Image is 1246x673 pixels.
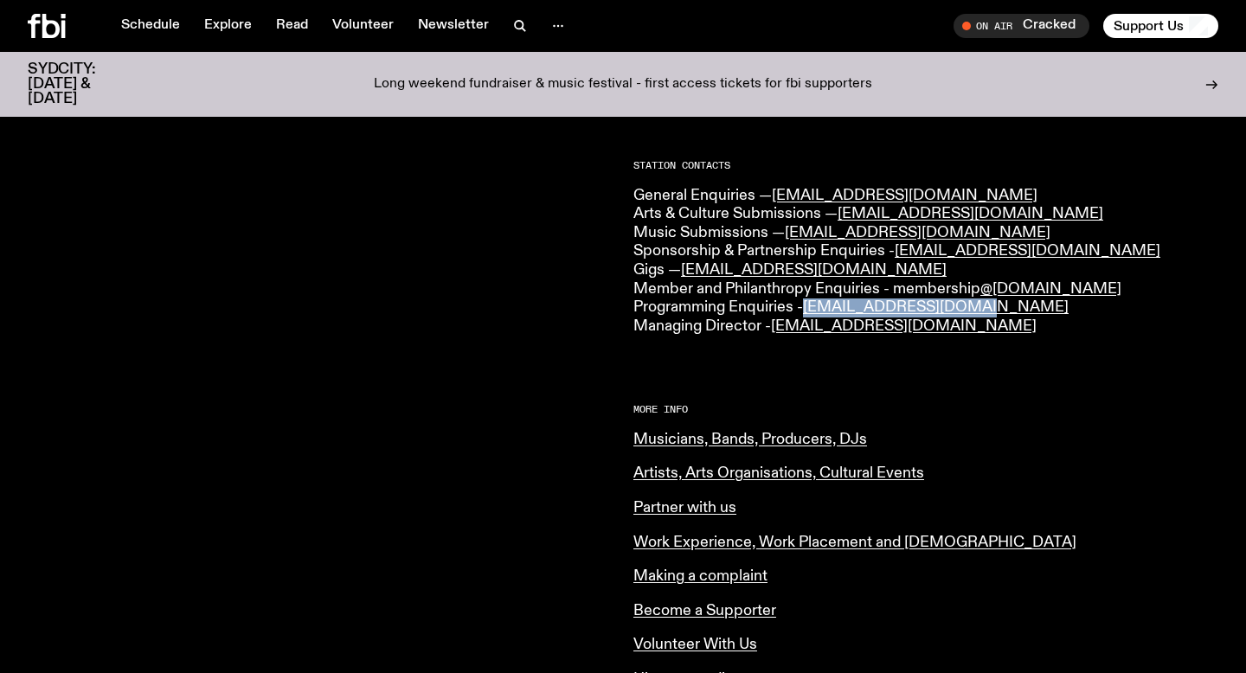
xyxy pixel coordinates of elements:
[633,603,776,619] a: Become a Supporter
[1103,14,1218,38] button: Support Us
[803,299,1069,315] a: [EMAIL_ADDRESS][DOMAIN_NAME]
[633,637,757,652] a: Volunteer With Us
[322,14,404,38] a: Volunteer
[633,568,768,584] a: Making a complaint
[28,62,138,106] h3: SYDCITY: [DATE] & [DATE]
[633,161,1218,170] h2: Station Contacts
[771,318,1037,334] a: [EMAIL_ADDRESS][DOMAIN_NAME]
[838,206,1103,221] a: [EMAIL_ADDRESS][DOMAIN_NAME]
[266,14,318,38] a: Read
[111,14,190,38] a: Schedule
[633,432,867,447] a: Musicians, Bands, Producers, DJs
[895,243,1160,259] a: [EMAIL_ADDRESS][DOMAIN_NAME]
[374,77,872,93] p: Long weekend fundraiser & music festival - first access tickets for fbi supporters
[633,465,924,481] a: Artists, Arts Organisations, Cultural Events
[681,262,947,278] a: [EMAIL_ADDRESS][DOMAIN_NAME]
[633,405,1218,414] h2: More Info
[633,535,1076,550] a: Work Experience, Work Placement and [DEMOGRAPHIC_DATA]
[408,14,499,38] a: Newsletter
[954,14,1089,38] button: On AirCracked
[785,225,1050,240] a: [EMAIL_ADDRESS][DOMAIN_NAME]
[980,281,1121,297] a: @[DOMAIN_NAME]
[1114,18,1184,34] span: Support Us
[633,500,736,516] a: Partner with us
[633,187,1218,336] p: General Enquiries — Arts & Culture Submissions — Music Submissions — Sponsorship & Partnership En...
[194,14,262,38] a: Explore
[772,188,1037,203] a: [EMAIL_ADDRESS][DOMAIN_NAME]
